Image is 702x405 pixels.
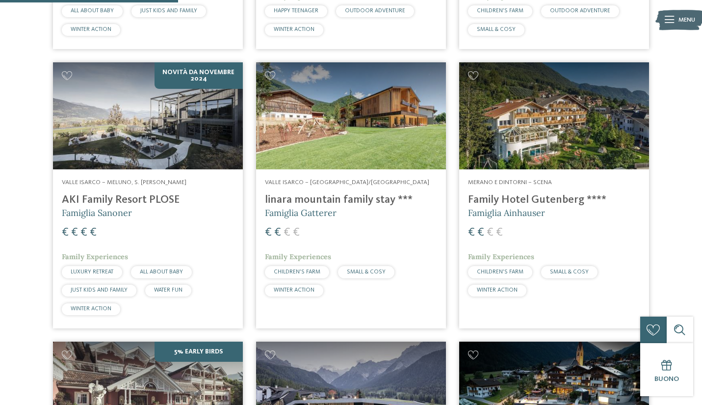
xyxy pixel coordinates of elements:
[477,27,516,32] span: SMALL & COSY
[265,207,337,218] span: Famiglia Gatterer
[90,227,97,239] span: €
[62,207,132,218] span: Famiglia Sanoner
[274,287,314,293] span: WINTER ACTION
[274,8,318,14] span: HAPPY TEENAGER
[140,269,183,275] span: ALL ABOUT BABY
[62,193,234,207] h4: AKI Family Resort PLOSE
[293,227,300,239] span: €
[71,306,111,312] span: WINTER ACTION
[654,376,679,382] span: Buono
[468,252,534,261] span: Family Experiences
[71,287,128,293] span: JUST KIDS AND FAMILY
[265,252,331,261] span: Family Experiences
[140,8,197,14] span: JUST KIDS AND FAMILY
[345,8,405,14] span: OUTDOOR ADVENTURE
[274,269,320,275] span: CHILDREN’S FARM
[80,227,87,239] span: €
[468,179,552,186] span: Merano e dintorni – Scena
[468,207,545,218] span: Famiglia Ainhauser
[477,8,523,14] span: CHILDREN’S FARM
[62,252,128,261] span: Family Experiences
[71,8,114,14] span: ALL ABOUT BABY
[459,62,649,169] img: Family Hotel Gutenberg ****
[154,287,182,293] span: WATER FUN
[274,227,281,239] span: €
[477,227,484,239] span: €
[256,62,446,169] img: Cercate un hotel per famiglie? Qui troverete solo i migliori!
[284,227,290,239] span: €
[347,269,386,275] span: SMALL & COSY
[71,227,78,239] span: €
[71,27,111,32] span: WINTER ACTION
[468,227,475,239] span: €
[468,193,640,207] h4: Family Hotel Gutenberg ****
[62,179,186,186] span: Valle Isarco – Meluno, S. [PERSON_NAME]
[477,287,518,293] span: WINTER ACTION
[256,62,446,328] a: Cercate un hotel per famiglie? Qui troverete solo i migliori! Valle Isarco – [GEOGRAPHIC_DATA]/[G...
[265,193,437,207] h4: linara mountain family stay ***
[487,227,494,239] span: €
[640,343,693,396] a: Buono
[477,269,523,275] span: CHILDREN’S FARM
[274,27,314,32] span: WINTER ACTION
[496,227,503,239] span: €
[550,8,610,14] span: OUTDOOR ADVENTURE
[459,62,649,328] a: Cercate un hotel per famiglie? Qui troverete solo i migliori! Merano e dintorni – Scena Family Ho...
[53,62,243,169] img: Cercate un hotel per famiglie? Qui troverete solo i migliori!
[550,269,589,275] span: SMALL & COSY
[62,227,69,239] span: €
[265,179,429,186] span: Valle Isarco – [GEOGRAPHIC_DATA]/[GEOGRAPHIC_DATA]
[265,227,272,239] span: €
[71,269,113,275] span: LUXURY RETREAT
[53,62,243,328] a: Cercate un hotel per famiglie? Qui troverete solo i migliori! NOVITÀ da novembre 2024 Valle Isarc...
